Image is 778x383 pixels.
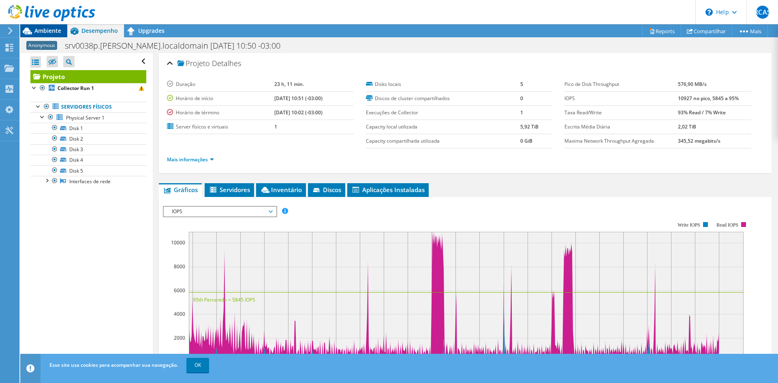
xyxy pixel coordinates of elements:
span: Desempenho [81,27,118,34]
span: Inventário [260,186,302,194]
label: Taxa Read/Write [564,109,678,117]
b: 1 [274,123,277,130]
a: Disk 5 [30,165,146,176]
span: Servidores [209,186,250,194]
b: 93% Read / 7% Write [678,109,726,116]
a: Servidores físicos [30,102,146,112]
h1: srv0038p.[PERSON_NAME].localdomain [DATE] 10:50 -03:00 [61,41,293,50]
b: 1 [520,109,523,116]
b: [DATE] 10:02 (-03:00) [274,109,323,116]
a: Mais [732,25,768,37]
a: Disk 2 [30,133,146,144]
a: Physical Server 1 [30,112,146,123]
b: 576,90 MB/s [678,81,707,88]
span: Esse site usa cookies para acompanhar sua navegação. [49,362,178,368]
span: Discos [312,186,341,194]
text: Read IOPS [717,222,739,228]
text: Write IOPS [678,222,700,228]
label: Execuções de Collector [366,109,520,117]
span: Physical Server 1 [66,114,105,121]
label: Capacity local utilizada [366,123,520,131]
a: OK [186,358,209,372]
text: 6000 [174,287,185,294]
b: 2,02 TiB [678,123,696,130]
span: Projeto [177,60,210,68]
text: 8000 [174,263,185,270]
span: Aplicações Instaladas [351,186,425,194]
b: 345,52 megabits/s [678,137,720,144]
span: Ambiente [34,27,61,34]
a: Disk 4 [30,155,146,165]
b: 10927 no pico, 5845 a 95% [678,95,739,102]
b: [DATE] 10:51 (-03:00) [274,95,323,102]
a: Projeto [30,70,146,83]
span: Anonymous [26,41,57,50]
svg: \n [705,9,713,16]
span: Detalhes [212,58,241,68]
label: Capacity compartilhada utilizada [366,137,520,145]
text: 95th Percentile = 5845 IOPS [193,296,255,303]
a: Interfaces de rede [30,176,146,186]
label: Duração [167,80,274,88]
label: Disks locais [366,80,520,88]
label: Server físicos e virtuais [167,123,274,131]
label: Discos de cluster compartilhados [366,94,520,103]
span: Gráficos [163,186,198,194]
label: Horário de início [167,94,274,103]
label: Maxima Network Throughput Agregada [564,137,678,145]
b: 0 [520,95,523,102]
a: Disk 3 [30,144,146,155]
b: 5,92 TiB [520,123,539,130]
label: IOPS [564,94,678,103]
a: Collector Run 1 [30,83,146,94]
a: Reports [642,25,681,37]
label: Horário de término [167,109,274,117]
span: Upgrades [138,27,165,34]
b: 0 GiB [520,137,532,144]
a: Disk 1 [30,123,146,133]
span: RCAS [756,6,769,19]
a: Compartilhar [681,25,732,37]
b: 5 [520,81,523,88]
a: Mais informações [167,156,214,163]
span: IOPS [168,207,272,216]
label: Escrita Média Diária [564,123,678,131]
text: 4000 [174,310,185,317]
text: 10000 [171,239,185,246]
text: 2000 [174,334,185,341]
label: Pico de Disk Throughput [564,80,678,88]
b: 23 h, 11 min. [274,81,304,88]
b: Collector Run 1 [58,85,94,92]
